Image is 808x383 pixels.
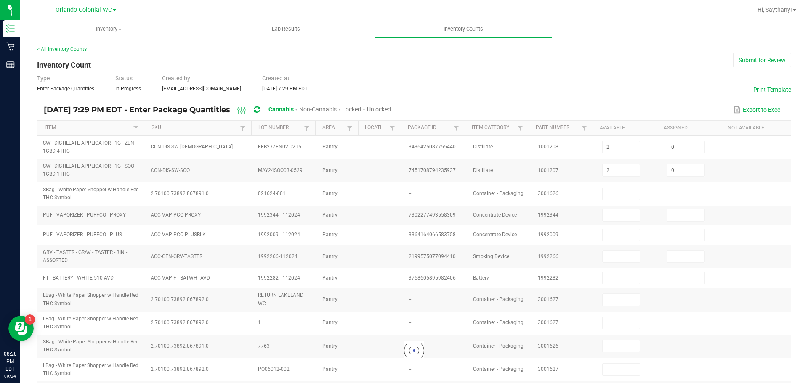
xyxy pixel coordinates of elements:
[472,124,516,131] a: Item CategorySortable
[20,20,197,38] a: Inventory
[515,123,525,133] a: Filter
[536,124,579,131] a: Part NumberSortable
[345,123,355,133] a: Filter
[162,75,190,82] span: Created by
[4,350,16,373] p: 08:28 PM EDT
[151,124,238,131] a: SKUSortable
[757,6,792,13] span: Hi, Saythany!
[375,20,552,38] a: Inventory Counts
[302,123,312,133] a: Filter
[593,121,657,136] th: Available
[365,124,387,131] a: LocationSortable
[37,75,50,82] span: Type
[342,106,361,113] span: Locked
[8,316,34,341] iframe: Resource center
[731,103,784,117] button: Export to Excel
[733,53,791,67] button: Submit for Review
[44,102,397,118] div: [DATE] 7:29 PM EDT - Enter Package Quantities
[258,124,302,131] a: Lot NumberSortable
[299,106,337,113] span: Non-Cannabis
[721,121,785,136] th: Not Available
[408,124,452,131] a: Package IdSortable
[432,25,494,33] span: Inventory Counts
[6,61,15,69] inline-svg: Reports
[131,123,141,133] a: Filter
[268,106,294,113] span: Cannabis
[262,75,290,82] span: Created at
[262,86,308,92] span: [DATE] 7:29 PM EDT
[4,373,16,379] p: 09/24
[657,121,721,136] th: Assigned
[115,86,141,92] span: In Progress
[37,61,91,69] span: Inventory Count
[367,106,391,113] span: Unlocked
[25,314,35,325] iframe: Resource center unread badge
[37,46,87,52] a: < All Inventory Counts
[238,123,248,133] a: Filter
[387,123,397,133] a: Filter
[56,6,112,13] span: Orlando Colonial WC
[115,75,133,82] span: Status
[45,124,131,131] a: ItemSortable
[6,42,15,51] inline-svg: Retail
[21,25,197,33] span: Inventory
[260,25,311,33] span: Lab Results
[6,24,15,33] inline-svg: Inventory
[451,123,461,133] a: Filter
[37,86,94,92] span: Enter Package Quantities
[322,124,345,131] a: AreaSortable
[162,86,241,92] span: [EMAIL_ADDRESS][DOMAIN_NAME]
[579,123,589,133] a: Filter
[753,85,791,94] button: Print Template
[197,20,375,38] a: Lab Results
